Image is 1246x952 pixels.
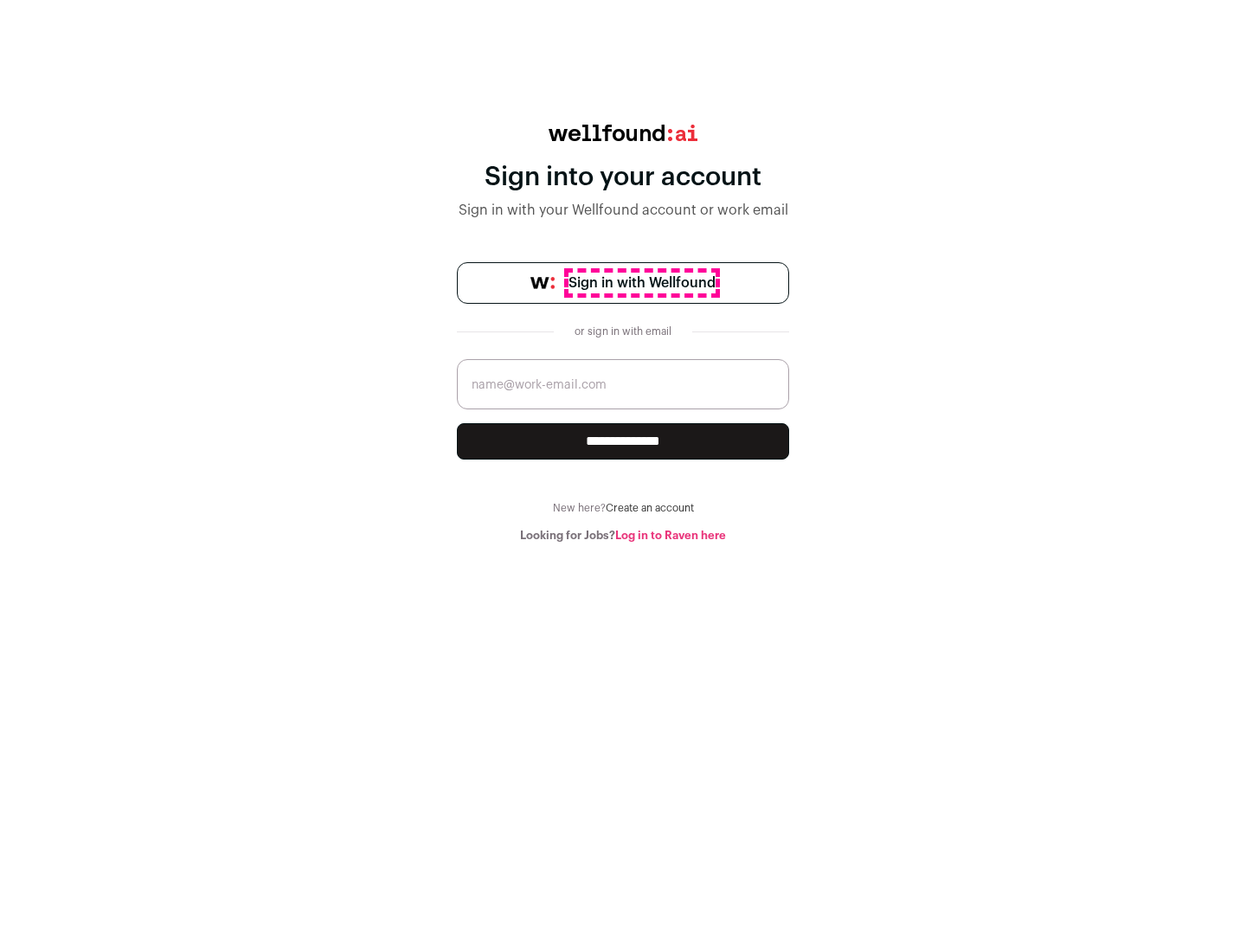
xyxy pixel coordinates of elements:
[568,325,678,338] div: or sign in with email
[457,359,789,409] input: name@work-email.com
[568,273,716,293] span: Sign in with Wellfound
[457,529,789,543] div: Looking for Jobs?
[530,277,555,289] img: wellfound-symbol-flush-black-fb3c872781a75f747ccb3a119075da62bfe97bd399995f84a933054e44a575c4.png
[606,503,694,513] a: Create an account
[615,530,726,541] a: Log in to Raven here
[457,162,789,193] div: Sign into your account
[457,200,789,221] div: Sign in with your Wellfound account or work email
[457,262,789,304] a: Sign in with Wellfound
[549,125,697,141] img: wellfound:ai
[457,501,789,515] div: New here?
